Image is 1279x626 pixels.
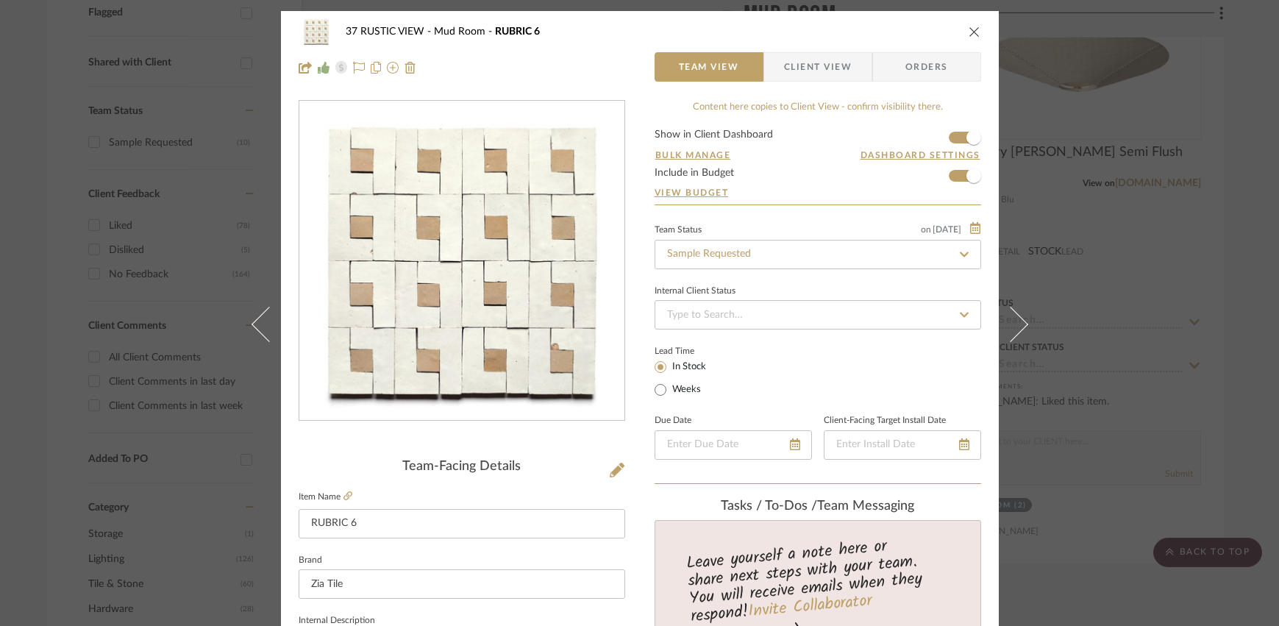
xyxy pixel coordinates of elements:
label: Weeks [669,383,701,396]
input: Enter Item Name [299,509,625,538]
input: Type to Search… [655,300,981,330]
label: Item Name [299,491,352,503]
button: close [968,25,981,38]
div: Content here copies to Client View - confirm visibility there. [655,100,981,115]
div: Team Status [655,227,702,234]
div: team Messaging [655,499,981,515]
div: Internal Client Status [655,288,735,295]
span: on [921,225,931,234]
span: [DATE] [931,224,963,235]
img: Remove from project [405,62,416,74]
a: Invite Collaborator [747,588,872,625]
label: In Stock [669,360,706,374]
label: Internal Description [299,617,375,625]
label: Due Date [655,417,691,424]
label: Lead Time [655,344,730,358]
div: Team-Facing Details [299,459,625,475]
mat-radio-group: Select item type [655,358,730,399]
a: View Budget [655,187,981,199]
img: f02b0c8f-257d-4880-a845-4b5244044047_436x436.jpg [302,102,621,421]
span: Orders [889,52,964,82]
span: RUBRIC 6 [495,26,540,37]
button: Bulk Manage [655,149,732,162]
img: f02b0c8f-257d-4880-a845-4b5244044047_48x40.jpg [299,17,334,46]
span: Client View [784,52,852,82]
label: Client-Facing Target Install Date [824,417,946,424]
span: 37 RUSTIC VIEW [346,26,434,37]
input: Enter Install Date [824,430,981,460]
span: Team View [679,52,739,82]
span: Mud Room [434,26,495,37]
input: Enter Due Date [655,430,812,460]
label: Brand [299,557,322,564]
div: 0 [299,102,624,421]
button: Dashboard Settings [860,149,981,162]
span: Tasks / To-Dos / [721,499,817,513]
input: Type to Search… [655,240,981,269]
input: Enter Brand [299,569,625,599]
